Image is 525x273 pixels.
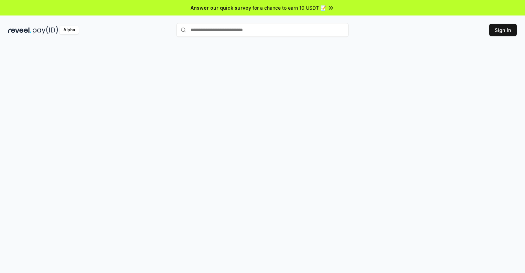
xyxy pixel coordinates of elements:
[60,26,79,34] div: Alpha
[489,24,517,36] button: Sign In
[253,4,326,11] span: for a chance to earn 10 USDT 📝
[191,4,251,11] span: Answer our quick survey
[8,26,31,34] img: reveel_dark
[33,26,58,34] img: pay_id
